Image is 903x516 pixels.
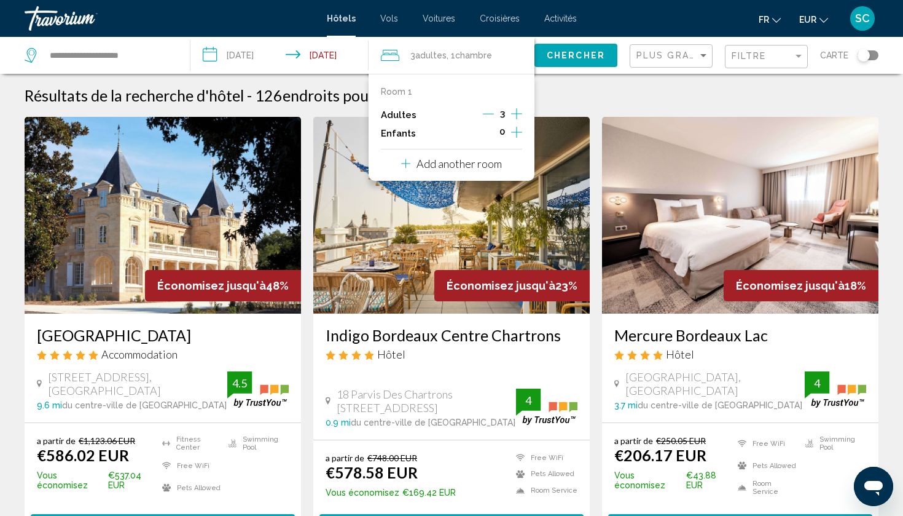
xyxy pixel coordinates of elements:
span: EUR [799,15,816,25]
span: a partir de [614,435,653,446]
button: Check-in date: Sep 26, 2025 Check-out date: Sep 28, 2025 [190,37,369,74]
span: du centre-ville de [GEOGRAPHIC_DATA] [638,400,802,410]
span: Adultes [415,50,447,60]
span: Économisez jusqu'à [447,279,555,292]
span: 0 [499,127,505,137]
span: a partir de [326,453,364,463]
a: Croisières [480,14,520,23]
span: 18 Parvis Des Chartrons [STREET_ADDRESS] [337,387,516,415]
li: Free WiFi [510,453,577,463]
ins: €578.58 EUR [326,463,418,482]
li: Pets Allowed [156,480,222,496]
span: Hôtel [666,347,694,361]
li: Swimming Pool [222,435,289,451]
img: trustyou-badge.svg [805,371,866,408]
span: Vous économisez [37,470,105,490]
span: 3 [410,47,447,64]
button: User Menu [846,6,878,31]
div: 4.5 [227,376,252,391]
button: Travelers: 3 adults, 0 children [369,37,534,74]
button: Decrement children [482,126,493,141]
button: Increment children [511,124,522,143]
span: Filtre [732,51,767,61]
div: 4 [516,393,541,408]
h2: 126 [255,86,507,105]
span: 0.9 mi [326,418,351,427]
del: €250.05 EUR [656,435,706,446]
span: du centre-ville de [GEOGRAPHIC_DATA] [351,418,515,427]
li: Pets Allowed [732,458,799,474]
button: Change language [759,10,781,28]
div: 48% [145,270,301,301]
span: 3.7 mi [614,400,638,410]
li: Pets Allowed [510,469,577,480]
button: Filter [725,44,808,69]
p: €537.04 EUR [37,470,156,490]
span: Hôtel [377,347,405,361]
div: 18% [724,270,878,301]
li: Swimming Pool [799,435,866,451]
div: 4 star Hotel [614,347,866,361]
del: €1,123.06 EUR [79,435,135,446]
li: Free WiFi [732,435,799,451]
span: Économisez jusqu'à [736,279,845,292]
li: Room Service [732,480,799,496]
del: €748.00 EUR [367,453,417,463]
ins: €206.17 EUR [614,446,706,464]
button: Chercher [534,44,617,66]
a: Mercure Bordeaux Lac [614,326,866,344]
a: Indigo Bordeaux Centre Chartrons [326,326,577,344]
span: Vous économisez [326,488,399,498]
span: Hôtels [327,14,356,23]
div: 5 star Accommodation [37,347,289,361]
span: Accommodation [101,347,178,361]
img: Hotel image [602,117,878,314]
p: Room 1 [381,87,412,97]
span: 3 [500,108,505,118]
img: Hotel image [313,117,590,314]
p: Enfants [381,129,416,139]
p: €43.88 EUR [614,470,732,490]
span: Plus grandes économies [636,50,783,60]
span: [GEOGRAPHIC_DATA], [GEOGRAPHIC_DATA] [625,370,805,397]
span: a partir de [37,435,76,446]
mat-select: Sort by [636,51,709,62]
a: [GEOGRAPHIC_DATA] [37,326,289,344]
iframe: Bouton de lancement de la fenêtre de messagerie [854,467,893,506]
div: 4 [805,376,829,391]
button: Decrement adults [483,108,494,122]
span: 9.6 mi [37,400,62,410]
span: fr [759,15,769,25]
a: Activités [544,14,577,23]
span: SC [855,12,870,25]
ins: €586.02 EUR [37,446,129,464]
span: Chambre [455,50,492,60]
img: Hotel image [25,117,301,314]
p: €169.42 EUR [326,488,456,498]
span: [STREET_ADDRESS], [GEOGRAPHIC_DATA] [48,370,227,397]
p: Adultes [381,110,416,121]
span: - [247,86,252,105]
span: du centre-ville de [GEOGRAPHIC_DATA] [62,400,227,410]
button: Toggle map [848,50,878,61]
a: Voitures [423,14,455,23]
p: Add another room [416,157,502,170]
span: Chercher [547,51,605,61]
a: Vols [380,14,398,23]
button: Change currency [799,10,828,28]
img: trustyou-badge.svg [516,389,577,425]
h1: Résultats de la recherche d'hôtel [25,86,244,105]
div: 23% [434,270,590,301]
li: Fitness Center [156,435,222,451]
a: Travorium [25,6,315,31]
